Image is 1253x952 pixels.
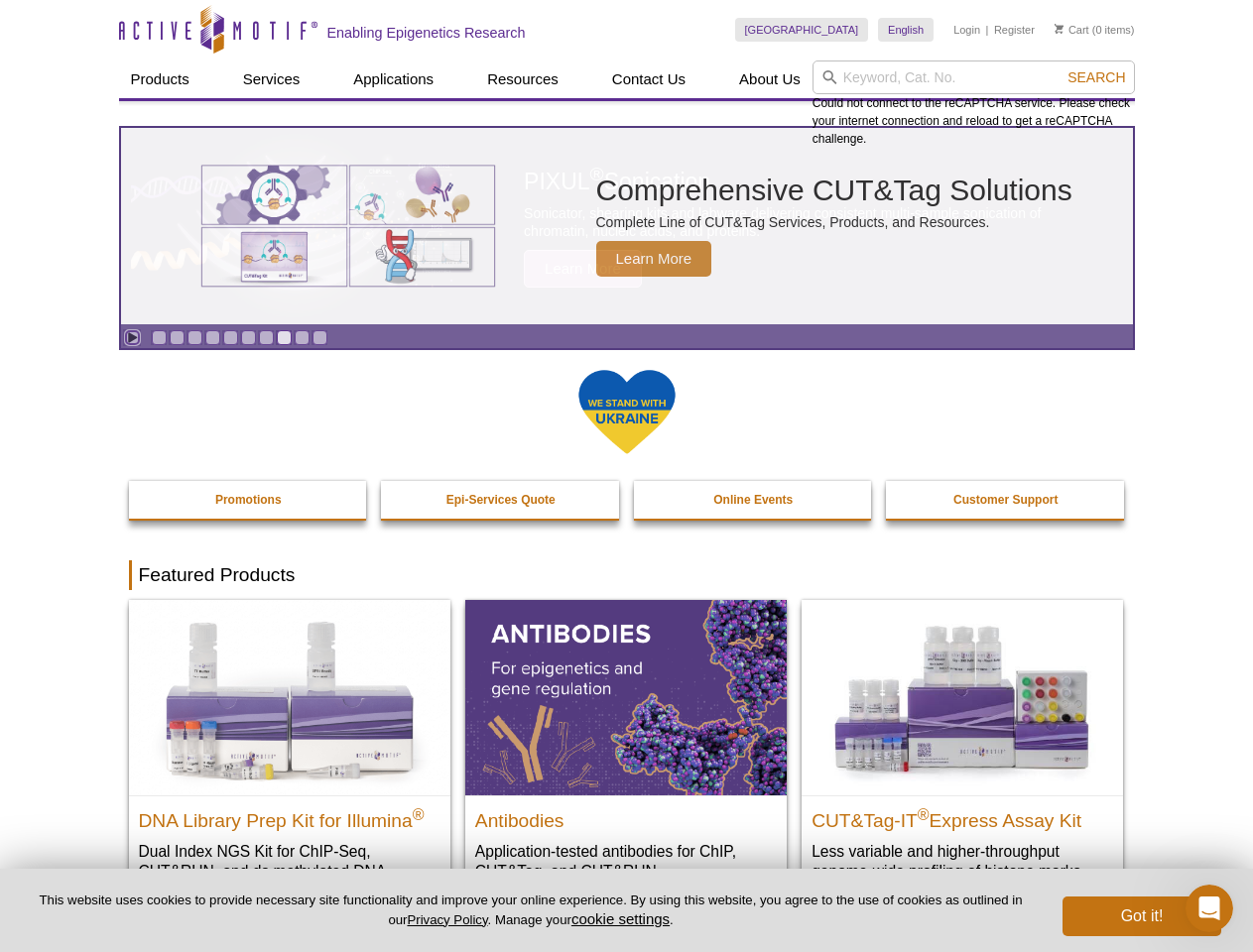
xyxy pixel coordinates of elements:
[475,60,570,98] a: Resources
[199,164,497,289] img: Various genetic charts and diagrams.
[813,60,1135,148] div: Could not connect to the reCAPTCHA service. Please check your internet connection and reload to g...
[188,330,202,345] a: Go to slide 3
[813,60,1135,94] input: Keyword, Cat. No.
[139,801,440,831] h2: DNA Library Prep Kit for Illumina
[986,18,989,42] li: |
[1067,69,1125,85] span: Search
[121,128,1133,324] article: Comprehensive CUT&Tag Solutions
[341,60,445,98] a: Applications
[152,330,167,345] a: Go to slide 1
[121,128,1133,324] a: Various genetic charts and diagrams. Comprehensive CUT&Tag Solutions Complete Line of CUT&Tag Ser...
[129,481,369,519] a: Promotions
[812,801,1113,831] h2: CUT&Tag-IT Express Assay Kit
[802,600,1123,900] a: CUT&Tag-IT® Express Assay Kit CUT&Tag-IT®Express Assay Kit Less variable and higher-throughput ge...
[878,18,934,42] a: English
[465,600,787,900] a: All Antibodies Antibodies Application-tested antibodies for ChIP, CUT&Tag, and CUT&RUN.
[125,330,140,345] a: Toggle autoplay
[215,493,282,507] strong: Promotions
[32,892,1030,929] p: This website uses cookies to provide necessary site functionality and improve your online experie...
[170,330,185,345] a: Go to slide 2
[953,23,980,37] a: Login
[886,481,1126,519] a: Customer Support
[313,330,327,345] a: Go to slide 10
[413,805,425,822] sup: ®
[713,493,793,507] strong: Online Events
[994,23,1035,37] a: Register
[735,18,869,42] a: [GEOGRAPHIC_DATA]
[634,481,874,519] a: Online Events
[802,600,1123,794] img: CUT&Tag-IT® Express Assay Kit
[231,60,313,98] a: Services
[1055,18,1135,42] li: (0 items)
[295,330,310,345] a: Go to slide 9
[223,330,238,345] a: Go to slide 5
[1062,68,1131,86] button: Search
[1055,24,1064,34] img: Your Cart
[475,841,777,882] p: Application-tested antibodies for ChIP, CUT&Tag, and CUT&RUN.
[205,330,220,345] a: Go to slide 4
[596,213,1072,231] p: Complete Line of CUT&Tag Services, Products, and Resources.
[727,60,813,98] a: About Us
[259,330,274,345] a: Go to slide 7
[600,60,697,98] a: Contact Us
[465,600,787,794] img: All Antibodies
[1063,896,1221,936] button: Got it!
[277,330,292,345] a: Go to slide 8
[119,60,201,98] a: Products
[953,493,1058,507] strong: Customer Support
[918,805,930,822] sup: ®
[596,176,1072,205] h2: Comprehensive CUT&Tag Solutions
[812,841,1113,882] p: Less variable and higher-throughput genome-wide profiling of histone marks​.
[241,330,256,345] a: Go to slide 6
[475,801,777,831] h2: Antibodies
[571,910,670,927] button: cookie settings
[596,241,712,277] span: Learn More
[129,600,450,794] img: DNA Library Prep Kit for Illumina
[1055,23,1089,37] a: Cart
[139,841,440,901] p: Dual Index NGS Kit for ChIP-Seq, CUT&RUN, and ds methylated DNA assays.
[407,912,487,927] a: Privacy Policy
[327,24,526,42] h2: Enabling Epigenetics Research
[129,600,450,920] a: DNA Library Prep Kit for Illumina DNA Library Prep Kit for Illumina® Dual Index NGS Kit for ChIP-...
[1186,885,1233,932] iframe: Intercom live chat
[446,493,556,507] strong: Epi-Services Quote
[577,368,677,456] img: We Stand With Ukraine
[129,560,1125,590] h2: Featured Products
[381,481,621,519] a: Epi-Services Quote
